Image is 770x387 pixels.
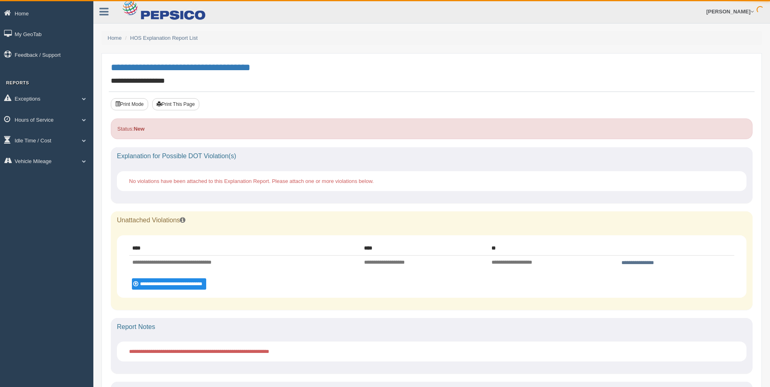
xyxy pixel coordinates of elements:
strong: New [134,126,145,132]
div: Report Notes [111,318,753,336]
div: Unattached Violations [111,211,753,229]
button: Print This Page [152,98,199,110]
button: Print Mode [111,98,148,110]
a: Home [108,35,122,41]
div: Status: [111,118,753,139]
a: HOS Explanation Report List [130,35,198,41]
span: No violations have been attached to this Explanation Report. Please attach one or more violations... [129,178,374,184]
div: Explanation for Possible DOT Violation(s) [111,147,753,165]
